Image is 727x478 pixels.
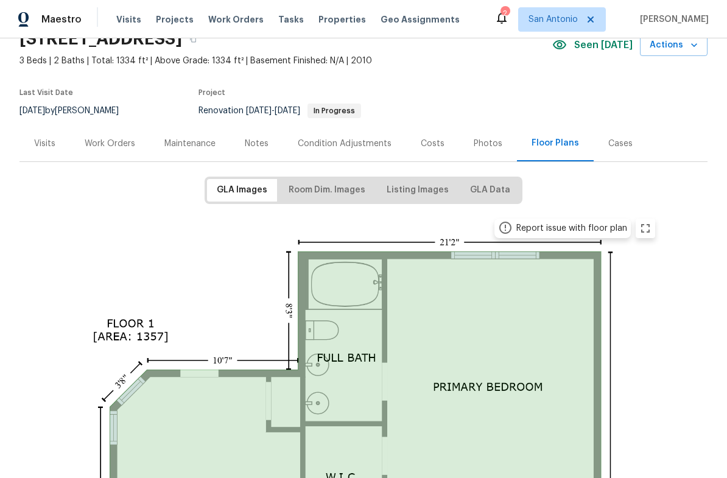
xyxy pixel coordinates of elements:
[470,183,510,198] span: GLA Data
[217,183,267,198] span: GLA Images
[246,107,300,115] span: -
[164,138,216,150] div: Maintenance
[278,15,304,24] span: Tasks
[516,222,627,234] div: Report issue with floor plan
[298,138,392,150] div: Condition Adjustments
[19,55,552,67] span: 3 Beds | 2 Baths | Total: 1334 ft² | Above Grade: 1334 ft² | Basement Finished: N/A | 2010
[19,104,133,118] div: by [PERSON_NAME]
[34,138,55,150] div: Visits
[421,138,444,150] div: Costs
[19,33,182,45] h2: [STREET_ADDRESS]
[574,39,633,51] span: Seen [DATE]
[19,107,45,115] span: [DATE]
[608,138,633,150] div: Cases
[650,38,698,53] span: Actions
[198,107,361,115] span: Renovation
[182,28,204,50] button: Copy Address
[19,89,73,96] span: Last Visit Date
[529,13,578,26] span: San Antonio
[85,138,135,150] div: Work Orders
[377,179,458,202] button: Listing Images
[640,34,708,57] button: Actions
[474,138,502,150] div: Photos
[309,107,360,114] span: In Progress
[198,89,225,96] span: Project
[208,13,264,26] span: Work Orders
[275,107,300,115] span: [DATE]
[387,183,449,198] span: Listing Images
[460,179,520,202] button: GLA Data
[381,13,460,26] span: Geo Assignments
[279,179,375,202] button: Room Dim. Images
[636,219,655,238] button: zoom in
[289,183,365,198] span: Room Dim. Images
[245,138,269,150] div: Notes
[635,13,709,26] span: [PERSON_NAME]
[532,137,579,149] div: Floor Plans
[116,13,141,26] span: Visits
[318,13,366,26] span: Properties
[246,107,272,115] span: [DATE]
[207,179,277,202] button: GLA Images
[41,13,82,26] span: Maestro
[156,13,194,26] span: Projects
[500,7,509,19] div: 2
